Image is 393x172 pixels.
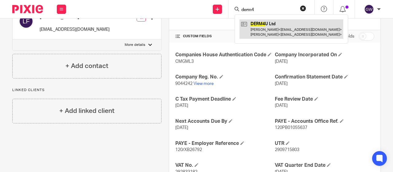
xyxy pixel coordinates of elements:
img: svg%3E [364,4,374,14]
span: CMGML3 [175,59,194,64]
h4: VAT No. [175,162,275,169]
input: Search [241,7,296,13]
h4: CUSTOM FIELDS [175,34,275,39]
p: Linked clients [12,88,161,93]
h4: Companies House Authentication Code [175,52,275,58]
span: [DATE] [175,126,188,130]
span: 120/XB26792 [175,148,202,152]
h4: PAYE - Accounts Office Ref. [275,118,374,125]
h4: Fee Review Date [275,96,374,102]
h4: + Add linked client [59,106,115,116]
h4: UTR [275,140,374,147]
span: 120PB01055637 [275,126,307,130]
h4: Company Incorporated On [275,52,374,58]
span: [DATE] [175,103,188,108]
img: Pixie [12,5,43,13]
img: svg%3E [19,14,33,29]
span: [DATE] [275,103,288,108]
span: [DATE] [275,59,288,64]
button: Clear [300,5,306,11]
h4: + Add contact [65,61,108,71]
span: 2909715803 [275,148,299,152]
h4: Next Accounts Due By [175,118,275,125]
span: 9044242 [175,82,193,86]
h4: Company Reg. No. [175,74,275,80]
a: View more [193,82,214,86]
p: [EMAIL_ADDRESS][DOMAIN_NAME] [40,26,110,33]
h4: Confirmation Statement Date [275,74,374,80]
h4: VAT Quarter End Date [275,162,374,169]
h4: PAYE - Employer Reference [175,140,275,147]
span: [DATE] [275,82,288,86]
h4: C Tax Payment Deadline [175,96,275,102]
p: More details [125,42,145,47]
